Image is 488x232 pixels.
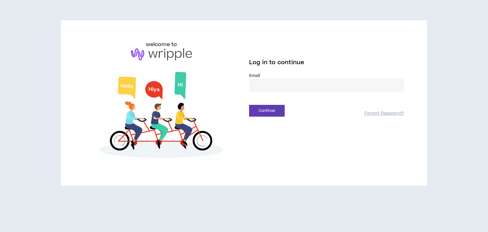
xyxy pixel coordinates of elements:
img: logo-brand.png [131,48,192,60]
label: Email [249,73,404,78]
a: Forgot Password? [364,111,404,117]
span: Log in to continue [249,58,304,66]
h6: welcome to [146,41,177,48]
button: Continue [249,105,285,117]
img: Welcome to Wripple [84,67,239,165]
